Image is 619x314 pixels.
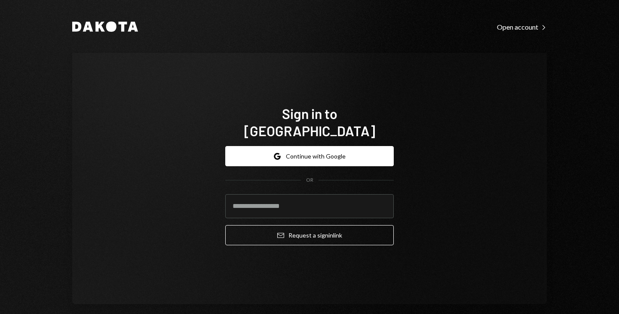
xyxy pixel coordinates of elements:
[497,22,547,31] a: Open account
[225,105,394,139] h1: Sign in to [GEOGRAPHIC_DATA]
[225,146,394,166] button: Continue with Google
[225,225,394,245] button: Request a signinlink
[497,23,547,31] div: Open account
[306,177,313,184] div: OR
